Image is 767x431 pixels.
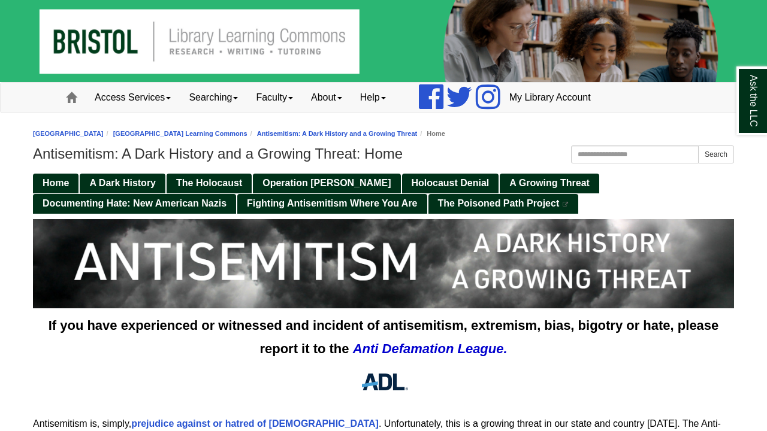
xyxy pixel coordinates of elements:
[438,198,560,208] span: The Poisoned Path Project
[33,174,78,193] a: Home
[237,194,427,214] a: Fighting Antisemitism Where You Are
[698,145,734,163] button: Search
[49,318,719,356] span: If you have experienced or witnessed and incident of antisemitism, extremism, bias, bigotry or ha...
[176,178,242,188] span: The Holocaust
[500,83,600,113] a: My Library Account
[257,130,418,137] a: Antisemitism: A Dark History and a Growing Threat
[33,145,734,162] h1: Antisemitism: A Dark History and a Growing Threat: Home
[355,366,412,397] img: ADL
[86,83,180,113] a: Access Services
[500,174,599,193] a: A Growing Threat
[247,198,417,208] span: Fighting Antisemitism Where You Are
[253,174,400,193] a: Operation [PERSON_NAME]
[562,202,569,207] i: This link opens in a new window
[80,174,165,193] a: A Dark History
[33,194,236,214] a: Documenting Hate: New American Nazis
[457,341,507,356] strong: League.
[428,194,579,214] a: The Poisoned Path Project
[417,128,445,139] li: Home
[89,178,156,188] span: A Dark History
[402,174,499,193] a: Holocaust Denial
[351,83,395,113] a: Help
[43,198,227,208] span: Documenting Hate: New American Nazis
[509,178,590,188] span: A Growing Threat
[262,178,391,188] span: Operation [PERSON_NAME]
[353,341,454,356] i: Anti Defamation
[33,219,734,308] img: Antisemitism, a dark history, a growing threat
[33,130,104,137] a: [GEOGRAPHIC_DATA]
[33,128,734,139] nav: breadcrumb
[412,178,490,188] span: Holocaust Denial
[302,83,351,113] a: About
[33,172,734,213] div: Guide Pages
[43,178,69,188] span: Home
[247,83,302,113] a: Faculty
[167,174,252,193] a: The Holocaust
[131,418,379,429] a: prejudice against or hatred of [DEMOGRAPHIC_DATA]
[353,341,508,356] a: Anti Defamation League.
[113,130,247,137] a: [GEOGRAPHIC_DATA] Learning Commons
[180,83,247,113] a: Searching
